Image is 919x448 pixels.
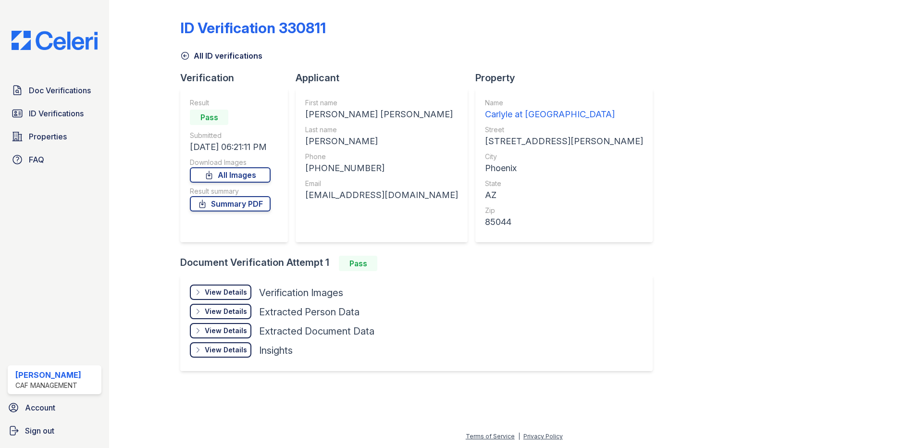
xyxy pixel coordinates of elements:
[339,256,377,271] div: Pass
[466,433,515,440] a: Terms of Service
[296,71,475,85] div: Applicant
[485,152,643,162] div: City
[305,179,458,188] div: Email
[305,108,458,121] div: [PERSON_NAME] [PERSON_NAME]
[180,50,262,62] a: All ID verifications
[190,110,228,125] div: Pass
[485,108,643,121] div: Carlyle at [GEOGRAPHIC_DATA]
[259,305,360,319] div: Extracted Person Data
[205,307,247,316] div: View Details
[305,135,458,148] div: [PERSON_NAME]
[205,287,247,297] div: View Details
[25,425,54,436] span: Sign out
[190,131,271,140] div: Submitted
[29,154,44,165] span: FAQ
[485,215,643,229] div: 85044
[8,104,101,123] a: ID Verifications
[259,344,293,357] div: Insights
[485,188,643,202] div: AZ
[190,167,271,183] a: All Images
[523,433,563,440] a: Privacy Policy
[485,135,643,148] div: [STREET_ADDRESS][PERSON_NAME]
[190,187,271,196] div: Result summary
[180,71,296,85] div: Verification
[29,85,91,96] span: Doc Verifications
[475,71,660,85] div: Property
[485,125,643,135] div: Street
[259,286,343,299] div: Verification Images
[190,140,271,154] div: [DATE] 06:21:11 PM
[485,98,643,108] div: Name
[15,381,81,390] div: CAF Management
[4,31,105,50] img: CE_Logo_Blue-a8612792a0a2168367f1c8372b55b34899dd931a85d93a1a3d3e32e68fde9ad4.png
[190,196,271,212] a: Summary PDF
[485,179,643,188] div: State
[305,188,458,202] div: [EMAIL_ADDRESS][DOMAIN_NAME]
[518,433,520,440] div: |
[305,125,458,135] div: Last name
[305,152,458,162] div: Phone
[180,19,326,37] div: ID Verification 330811
[4,421,105,440] a: Sign out
[8,127,101,146] a: Properties
[259,324,374,338] div: Extracted Document Data
[205,345,247,355] div: View Details
[305,98,458,108] div: First name
[8,150,101,169] a: FAQ
[485,98,643,121] a: Name Carlyle at [GEOGRAPHIC_DATA]
[485,162,643,175] div: Phoenix
[305,162,458,175] div: [PHONE_NUMBER]
[25,402,55,413] span: Account
[4,398,105,417] a: Account
[29,108,84,119] span: ID Verifications
[205,326,247,336] div: View Details
[485,206,643,215] div: Zip
[15,369,81,381] div: [PERSON_NAME]
[29,131,67,142] span: Properties
[190,98,271,108] div: Result
[879,410,909,438] iframe: chat widget
[180,256,660,271] div: Document Verification Attempt 1
[190,158,271,167] div: Download Images
[8,81,101,100] a: Doc Verifications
